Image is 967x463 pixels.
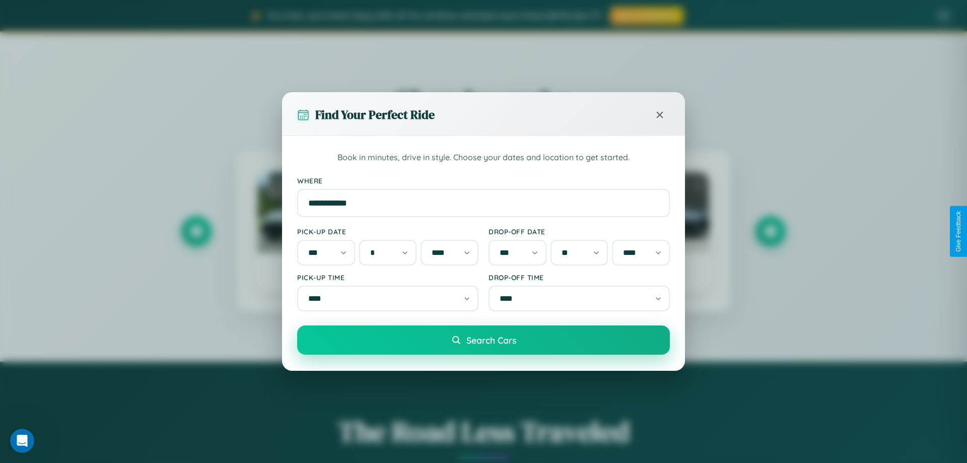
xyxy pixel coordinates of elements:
p: Book in minutes, drive in style. Choose your dates and location to get started. [297,151,670,164]
label: Pick-up Time [297,273,478,282]
span: Search Cars [466,335,516,346]
button: Search Cars [297,325,670,355]
h3: Find Your Perfect Ride [315,106,435,123]
label: Where [297,176,670,185]
label: Pick-up Date [297,227,478,236]
label: Drop-off Time [489,273,670,282]
label: Drop-off Date [489,227,670,236]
